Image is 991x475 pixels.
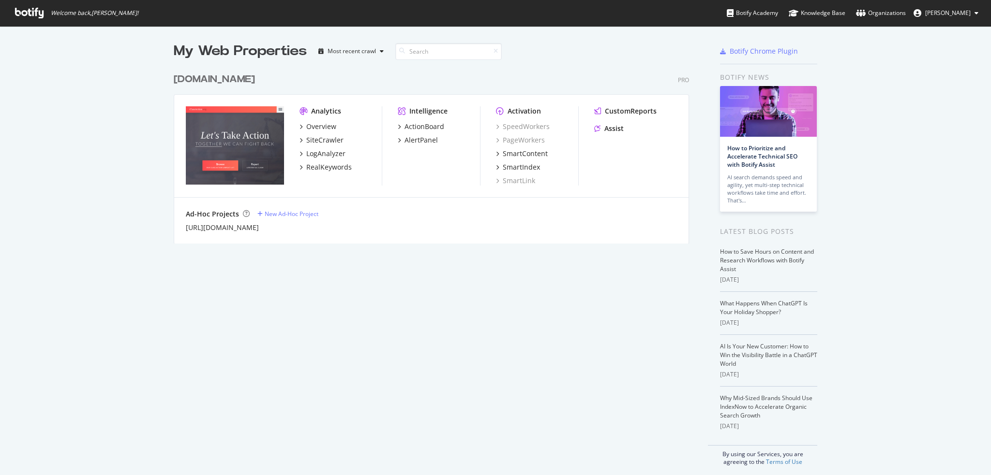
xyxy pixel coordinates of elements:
[311,106,341,116] div: Analytics
[51,9,138,17] span: Welcome back, [PERSON_NAME] !
[306,149,345,158] div: LogAnalyzer
[496,176,535,186] a: SmartLink
[174,72,255,86] div: [DOMAIN_NAME]
[409,106,448,116] div: Intelligence
[789,8,845,18] div: Knowledge Base
[496,149,548,158] a: SmartContent
[727,173,810,204] div: AI search demands speed and agility, yet multi-step technical workflows take time and effort. Tha...
[186,209,239,219] div: Ad-Hoc Projects
[594,106,657,116] a: CustomReports
[720,342,817,368] a: AI Is Your New Customer: How to Win the Visibility Battle in a ChatGPT World
[398,135,438,145] a: AlertPanel
[496,122,550,131] a: SpeedWorkers
[906,5,986,21] button: [PERSON_NAME]
[174,61,697,244] div: grid
[720,394,812,419] a: Why Mid-Sized Brands Should Use IndexNow to Accelerate Organic Search Growth
[306,135,344,145] div: SiteCrawler
[720,86,817,137] img: How to Prioritize and Accelerate Technical SEO with Botify Assist
[405,135,438,145] div: AlertPanel
[925,9,971,17] span: Erin Shaak
[720,318,817,327] div: [DATE]
[503,162,540,172] div: SmartIndex
[727,8,778,18] div: Botify Academy
[328,48,376,54] div: Most recent crawl
[300,162,352,172] a: RealKeywords
[395,43,502,60] input: Search
[720,370,817,379] div: [DATE]
[720,275,817,284] div: [DATE]
[503,149,548,158] div: SmartContent
[720,46,798,56] a: Botify Chrome Plugin
[856,8,906,18] div: Organizations
[186,223,259,232] a: [URL][DOMAIN_NAME]
[496,135,545,145] a: PageWorkers
[766,458,802,466] a: Terms of Use
[186,106,284,185] img: classaction.org
[174,72,259,86] a: [DOMAIN_NAME]
[508,106,541,116] div: Activation
[720,422,817,431] div: [DATE]
[265,210,318,218] div: New Ad-Hoc Project
[257,210,318,218] a: New Ad-Hoc Project
[306,162,352,172] div: RealKeywords
[720,247,814,273] a: How to Save Hours on Content and Research Workflows with Botify Assist
[708,445,817,466] div: By using our Services, you are agreeing to the
[594,124,624,133] a: Assist
[720,299,808,316] a: What Happens When ChatGPT Is Your Holiday Shopper?
[605,106,657,116] div: CustomReports
[315,43,388,59] button: Most recent crawl
[174,42,307,61] div: My Web Properties
[300,122,336,131] a: Overview
[730,46,798,56] div: Botify Chrome Plugin
[300,135,344,145] a: SiteCrawler
[300,149,345,158] a: LogAnalyzer
[306,122,336,131] div: Overview
[405,122,444,131] div: ActionBoard
[720,72,817,83] div: Botify news
[678,76,689,84] div: Pro
[496,162,540,172] a: SmartIndex
[720,226,817,237] div: Latest Blog Posts
[604,124,624,133] div: Assist
[727,144,797,169] a: How to Prioritize and Accelerate Technical SEO with Botify Assist
[398,122,444,131] a: ActionBoard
